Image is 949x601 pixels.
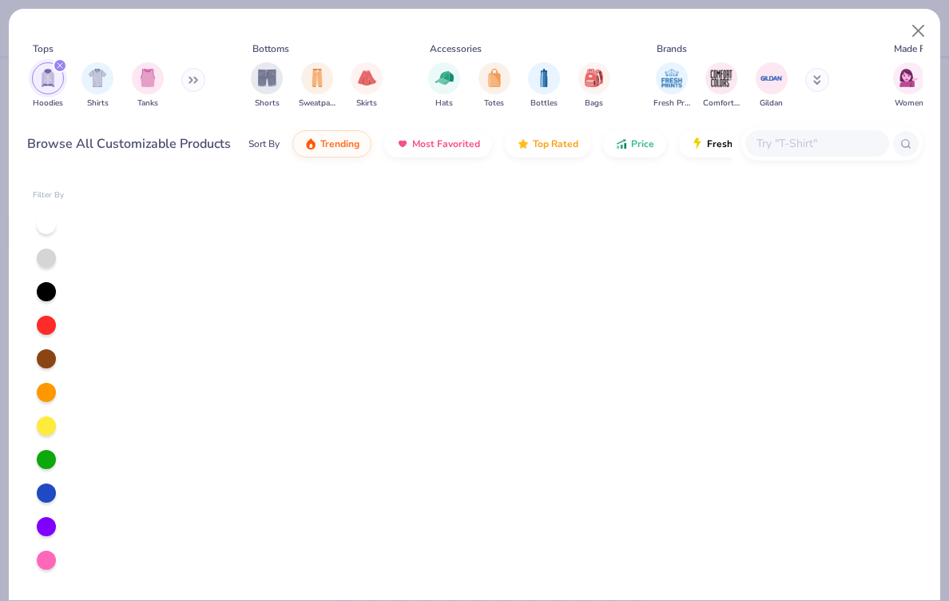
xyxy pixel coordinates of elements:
img: Gildan Image [760,66,784,90]
span: Sweatpants [299,98,336,109]
span: Hoodies [33,98,63,109]
div: filter for Bottles [528,62,560,109]
div: filter for Tanks [132,62,164,109]
div: Sort By [248,137,280,151]
span: Price [631,137,654,150]
img: Bottles Image [535,69,553,87]
img: TopRated.gif [517,137,530,150]
button: Top Rated [505,130,590,157]
button: filter button [478,62,510,109]
div: Bottoms [252,42,289,56]
div: filter for Skirts [351,62,383,109]
span: Trending [320,137,359,150]
div: filter for Shorts [251,62,283,109]
span: Most Favorited [412,137,480,150]
div: filter for Totes [478,62,510,109]
img: Women Image [899,69,918,87]
img: Hoodies Image [39,69,57,87]
img: Comfort Colors Image [709,66,733,90]
span: Comfort Colors [703,98,740,109]
img: Fresh Prints Image [660,66,684,90]
div: filter for Sweatpants [299,62,336,109]
span: Bottles [530,98,558,109]
button: filter button [351,62,383,109]
span: Tanks [137,98,158,109]
span: Women [895,98,923,109]
div: filter for Hoodies [32,62,64,109]
span: Hats [435,98,453,109]
img: Tanks Image [139,69,157,87]
span: Shirts [87,98,109,109]
img: flash.gif [691,137,704,150]
div: Made For [894,42,934,56]
button: filter button [893,62,925,109]
div: filter for Fresh Prints [653,62,690,109]
button: filter button [528,62,560,109]
span: Fresh Prints Flash [707,137,789,150]
span: Skirts [356,98,377,109]
img: Hats Image [435,69,454,87]
div: filter for Comfort Colors [703,62,740,109]
span: Fresh Prints [653,98,690,109]
button: filter button [299,62,336,109]
div: filter for Shirts [81,62,113,109]
img: Totes Image [486,69,503,87]
div: Brands [657,42,687,56]
div: Accessories [430,42,482,56]
button: filter button [251,62,283,109]
div: filter for Gildan [756,62,788,109]
img: most_fav.gif [396,137,409,150]
div: filter for Hats [428,62,460,109]
button: filter button [32,62,64,109]
img: Bags Image [585,69,602,87]
button: filter button [653,62,690,109]
img: trending.gif [304,137,317,150]
button: filter button [81,62,113,109]
img: Shorts Image [258,69,276,87]
div: filter for Women [893,62,925,109]
button: filter button [578,62,610,109]
span: Gildan [760,98,783,109]
button: Fresh Prints Flash [679,130,864,157]
button: Trending [292,130,371,157]
img: Skirts Image [358,69,376,87]
button: filter button [703,62,740,109]
div: filter for Bags [578,62,610,109]
button: filter button [756,62,788,109]
input: Try "T-Shirt" [755,134,878,153]
span: Totes [484,98,504,109]
div: Tops [33,42,54,56]
button: Close [903,16,934,46]
div: Browse All Customizable Products [27,134,231,153]
button: Price [603,130,666,157]
span: Bags [585,98,603,109]
div: Filter By [33,189,65,201]
img: Sweatpants Image [308,69,326,87]
button: Most Favorited [384,130,492,157]
span: Top Rated [533,137,578,150]
img: Shirts Image [89,69,107,87]
button: filter button [132,62,164,109]
span: Shorts [255,98,280,109]
button: filter button [428,62,460,109]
